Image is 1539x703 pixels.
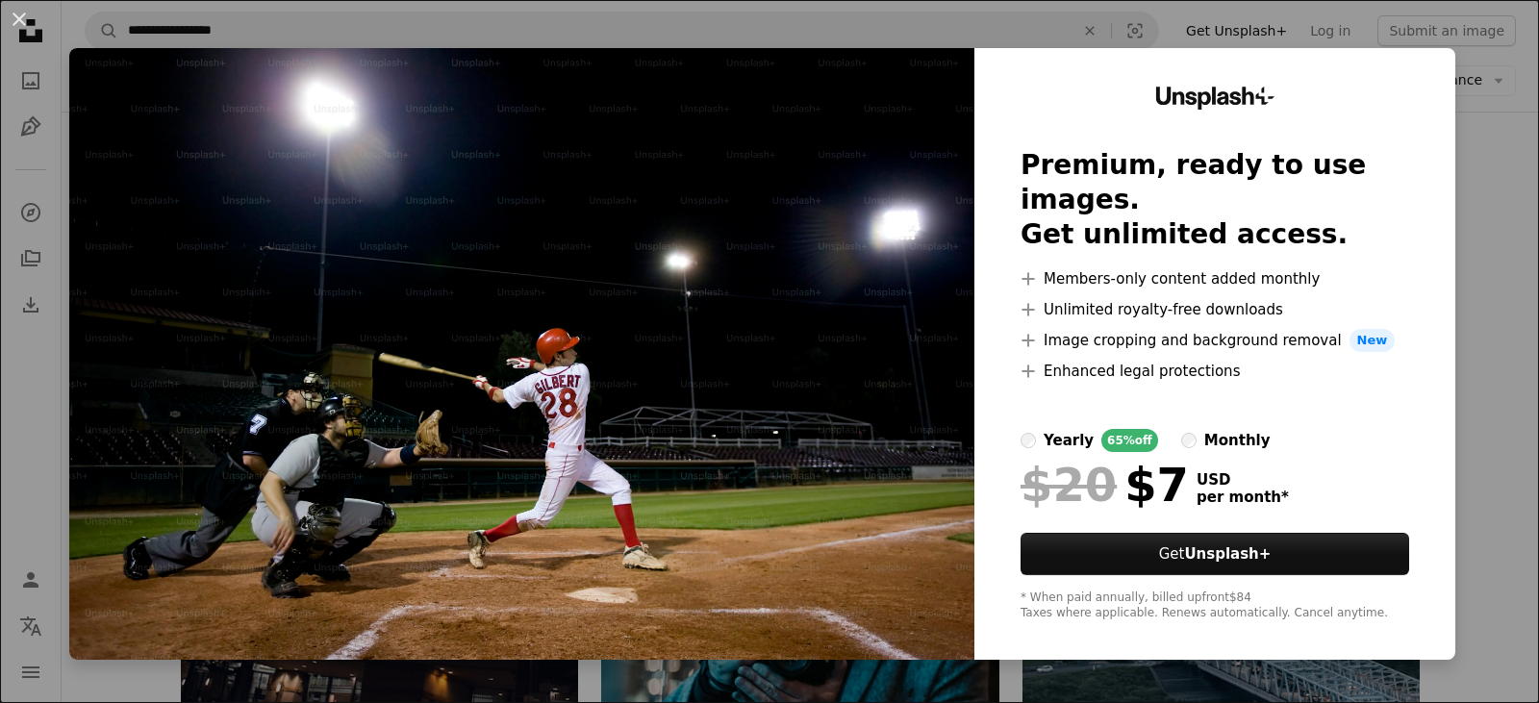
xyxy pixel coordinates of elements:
[1021,329,1409,352] li: Image cropping and background removal
[1021,460,1117,510] span: $20
[1021,267,1409,290] li: Members-only content added monthly
[1101,429,1158,452] div: 65% off
[1021,533,1409,575] button: GetUnsplash+
[1044,429,1094,452] div: yearly
[1181,433,1197,448] input: monthly
[1021,148,1409,252] h2: Premium, ready to use images. Get unlimited access.
[1021,298,1409,321] li: Unlimited royalty-free downloads
[1204,429,1271,452] div: monthly
[1184,545,1271,563] strong: Unsplash+
[1197,471,1289,489] span: USD
[1021,433,1036,448] input: yearly65%off
[1197,489,1289,506] span: per month *
[1021,590,1409,621] div: * When paid annually, billed upfront $84 Taxes where applicable. Renews automatically. Cancel any...
[1350,329,1396,352] span: New
[1021,360,1409,383] li: Enhanced legal protections
[1021,460,1189,510] div: $7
